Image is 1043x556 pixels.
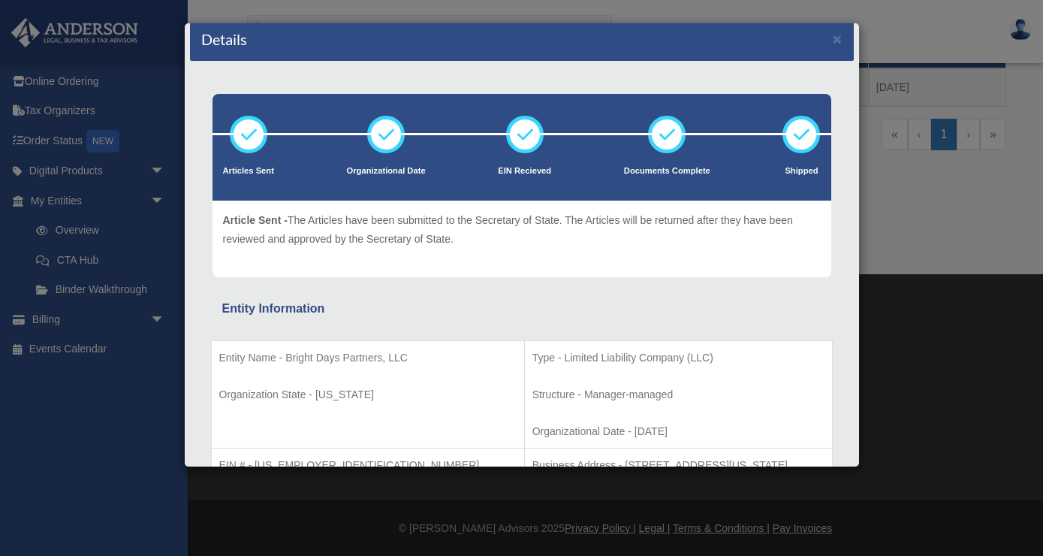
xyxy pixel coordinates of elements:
[223,214,288,226] span: Article Sent -
[624,164,710,179] p: Documents Complete
[223,164,274,179] p: Articles Sent
[532,385,824,404] p: Structure - Manager-managed
[532,422,824,441] p: Organizational Date - [DATE]
[222,298,821,319] div: Entity Information
[532,456,824,475] p: Business Address - [STREET_ADDRESS][US_STATE]
[223,211,821,248] p: The Articles have been submitted to the Secretary of State. The Articles will be returned after t...
[347,164,426,179] p: Organizational Date
[782,164,820,179] p: Shipped
[219,456,517,475] p: EIN # - [US_EMPLOYER_IDENTIFICATION_NUMBER]
[219,385,517,404] p: Organization State - [US_STATE]
[219,349,517,367] p: Entity Name - Bright Days Partners, LLC
[498,164,551,179] p: EIN Recieved
[201,29,247,50] h4: Details
[833,31,843,47] button: ×
[532,349,824,367] p: Type - Limited Liability Company (LLC)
